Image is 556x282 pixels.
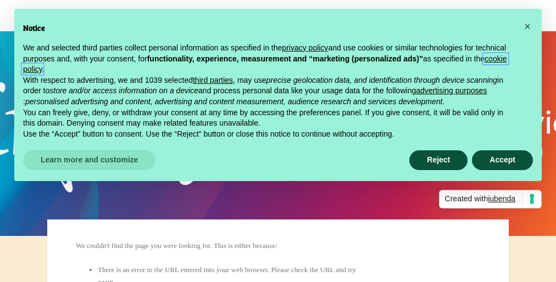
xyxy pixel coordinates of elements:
p: With respect to advertising, we and 1039 selected , may use in order to and process personal data... [23,75,515,108]
h2: Notice [23,22,515,34]
button: Learn more and customize [23,150,155,170]
button: advertising purposes [416,86,487,97]
button: Reject [409,150,468,170]
p: We and selected third parties collect personal information as specified in the and use cookies or... [23,43,515,75]
button: Close this notice [519,18,536,35]
a: privacy policy [282,43,328,52]
em: store and/or access information on a device [49,86,198,95]
em: personalised advertising and content, advertising and content measurement, audience research and ... [25,97,444,106]
p: Use the “Accept” button to consent. Use the “Reject” button or close this notice to continue with... [23,129,515,140]
a: Created withiubenda [439,190,542,208]
span: Created with [445,194,522,205]
strong: functionality, experience, measurement and “marketing (personalized ads)” [147,54,423,63]
p: You can freely give, deny, or withdraw your consent at any time by accessing the preferences pane... [23,108,515,129]
em: precise geolocation data, and identification through device scanning [266,76,497,84]
p: We couldn't find the page you were looking for. This is either because: [76,240,361,252]
button: third parties [193,75,233,86]
a: cookie policy [23,54,507,74]
span: iubenda [488,194,515,203]
button: Accept [472,150,533,170]
span: × [524,20,531,32]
